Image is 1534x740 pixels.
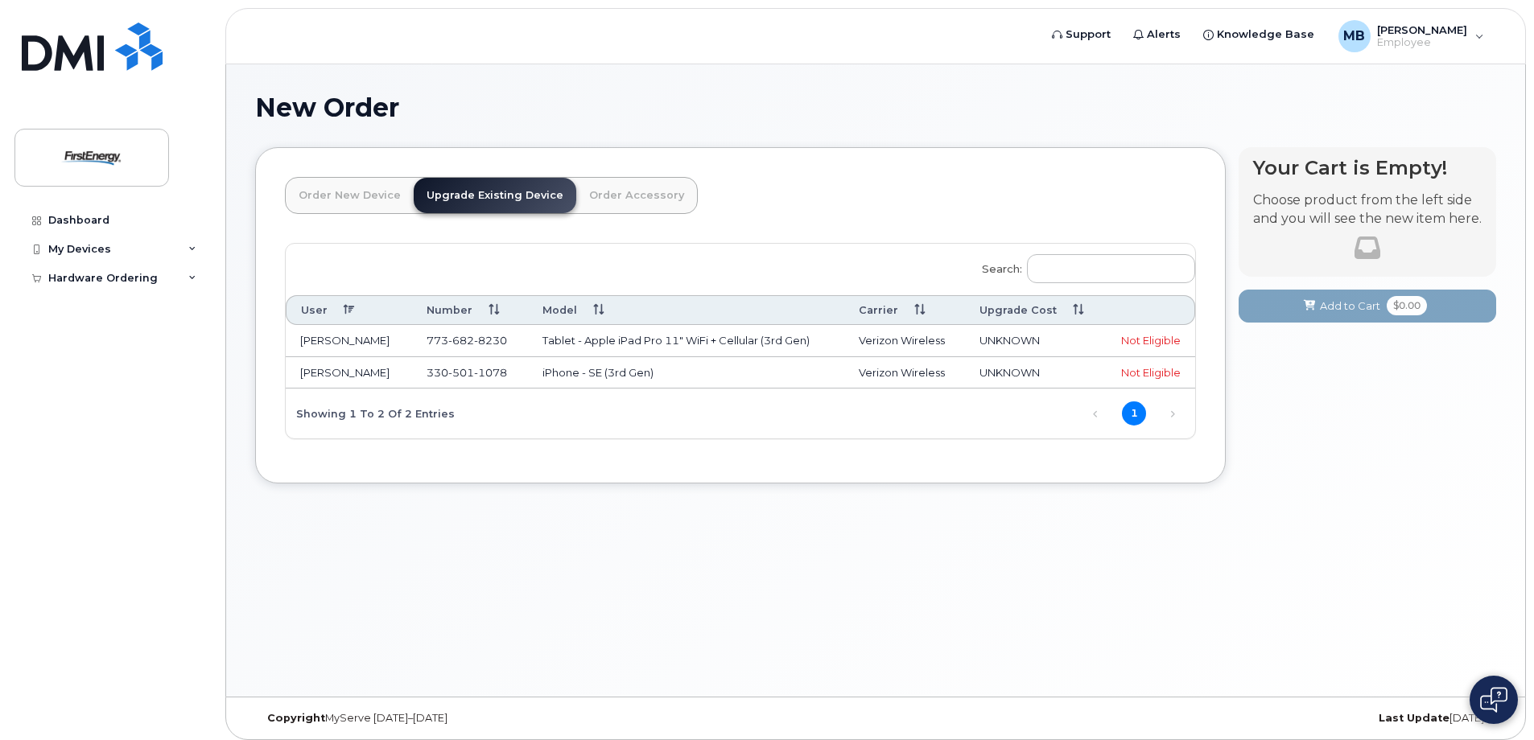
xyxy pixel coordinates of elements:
span: $0.00 [1387,296,1427,315]
span: 1078 [474,366,507,379]
a: 1 [1122,401,1146,425]
th: Model: activate to sort column ascending [528,295,844,325]
td: [PERSON_NAME] [286,357,412,389]
a: Order New Device [286,178,414,213]
img: Open chat [1480,687,1507,713]
td: Verizon Wireless [844,357,965,389]
a: Next [1161,402,1185,426]
h1: New Order [255,93,1496,121]
td: Verizon Wireless [844,325,965,357]
span: UNKNOWN [979,334,1040,347]
div: Showing 1 to 2 of 2 entries [286,399,455,426]
span: 330 [427,366,507,379]
span: 682 [448,334,474,347]
div: Not Eligible [1115,333,1181,348]
button: Add to Cart $0.00 [1239,290,1496,323]
label: Search: [971,244,1195,289]
div: MyServe [DATE]–[DATE] [255,712,669,725]
h4: Your Cart is Empty! [1253,157,1482,179]
span: 8230 [474,334,507,347]
div: Not Eligible [1115,365,1181,380]
span: 773 [427,334,507,347]
th: Number: activate to sort column ascending [412,295,529,325]
a: Previous [1083,402,1107,426]
input: Search: [1027,254,1195,283]
th: Carrier: activate to sort column ascending [844,295,965,325]
span: Add to Cart [1320,298,1380,314]
th: Upgrade Cost: activate to sort column ascending [965,295,1100,325]
a: Upgrade Existing Device [414,178,576,213]
th: User: activate to sort column descending [286,295,412,325]
span: 501 [448,366,474,379]
a: Order Accessory [576,178,697,213]
p: Choose product from the left side and you will see the new item here. [1253,191,1482,228]
span: UNKNOWN [979,366,1040,379]
strong: Last Update [1379,712,1449,724]
td: Tablet - Apple iPad Pro 11" WiFi + Cellular (3rd Gen) [528,325,844,357]
td: iPhone - SE (3rd Gen) [528,357,844,389]
td: [PERSON_NAME] [286,325,412,357]
strong: Copyright [267,712,325,724]
div: [DATE] [1082,712,1496,725]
